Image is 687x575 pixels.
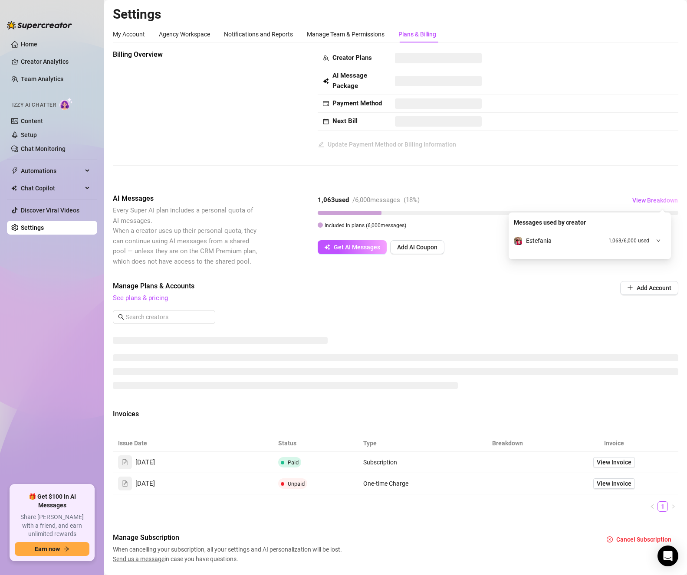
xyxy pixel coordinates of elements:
span: close-circle [607,536,613,542]
span: file-text [122,480,128,487]
a: View Invoice [593,457,635,467]
button: Update Payment Method or Billing Information [318,137,457,151]
div: Agency Workspace [159,29,210,39]
span: Unpaid [288,480,305,487]
div: Manage Team & Permissions [307,29,385,39]
strong: Next Bill [332,117,358,125]
img: Chat Copilot [11,185,17,191]
a: Team Analytics [21,75,63,82]
span: Add AI Coupon [397,244,437,251]
strong: Messages used by creator [514,219,586,226]
span: Add Account [637,284,671,291]
a: Content [21,118,43,124]
button: Get AI Messages [318,240,387,254]
a: Discover Viral Videos [21,207,79,214]
a: Creator Analytics [21,55,90,69]
span: Chat Copilot [21,181,82,195]
span: team [323,55,329,61]
span: [DATE] [135,457,155,468]
a: Chat Monitoring [21,145,66,152]
th: Status [273,435,358,452]
span: file-text [122,459,128,465]
button: Add AI Coupon [390,240,444,254]
span: Get AI Messages [334,244,380,251]
strong: 1,063 used [318,196,349,204]
img: logo-BBDzfeDw.svg [7,21,72,29]
div: Open Intercom Messenger [657,546,678,566]
button: right [668,501,678,512]
span: 🎁 Get $100 in AI Messages [15,493,89,510]
span: Estefania [526,237,552,244]
span: Earn now [35,546,60,552]
span: View Invoice [597,479,631,488]
span: Paid [288,459,299,466]
div: My Account [113,29,145,39]
th: Breakdown [465,435,550,452]
span: arrow-right [63,546,69,552]
span: / 6,000 messages [352,196,400,204]
a: Home [21,41,37,48]
span: View Invoice [597,457,631,467]
li: 1 [657,501,668,512]
strong: Payment Method [332,99,382,107]
span: credit-card [323,101,329,107]
div: EstefaniaEstefania1,063/6,000 used [514,232,666,249]
span: Subscription [363,459,397,466]
a: 1 [658,502,667,511]
span: Invoices [113,409,259,419]
span: search [118,314,124,320]
div: Notifications and Reports [224,29,293,39]
span: 1,063 / 6,000 used [608,237,649,245]
span: View Breakdown [632,197,678,204]
span: Share [PERSON_NAME] with a friend, and earn unlimited rewards [15,513,89,539]
span: Izzy AI Chatter [12,101,56,109]
span: Manage Subscription [113,533,345,543]
span: [DATE] [135,479,155,489]
span: down [656,238,661,243]
strong: AI Message Package [332,72,367,90]
span: left [650,504,655,509]
button: View Breakdown [632,193,678,207]
a: Settings [21,224,44,231]
button: left [647,501,657,512]
span: Every Super AI plan includes a personal quota of AI messages. When a creator uses up their person... [113,206,257,265]
button: Add Account [620,281,678,295]
span: Manage Plans & Accounts [113,281,561,291]
a: See plans & pricing [113,294,168,302]
a: View Invoice [593,478,635,489]
span: Automations [21,164,82,178]
li: Previous Page [647,501,657,512]
span: calendar [323,118,329,124]
h2: Settings [113,6,678,23]
button: Earn nowarrow-right [15,542,89,556]
span: Billing Overview [113,49,259,60]
span: One-time Charge [363,480,408,487]
img: Estefania [514,237,522,245]
a: Setup [21,131,37,138]
img: AI Chatter [59,98,73,110]
strong: Creator Plans [332,54,372,62]
button: Cancel Subscription [600,533,678,546]
span: ( 18 %) [404,196,420,204]
span: plus [627,284,633,291]
input: Search creators [126,312,203,322]
span: Send us a message [113,555,164,562]
span: AI Messages [113,193,259,204]
span: Cancel Subscription [616,536,671,543]
th: Type [358,435,465,452]
span: When cancelling your subscription, all your settings and AI personalization will be lost. in case... [113,545,345,564]
span: thunderbolt [11,167,18,174]
li: Next Page [668,501,678,512]
span: right [671,504,676,509]
div: Plans & Billing [398,29,436,39]
th: Invoice [550,435,678,452]
span: Included in plans ( 6,000 messages) [325,222,406,229]
th: Issue Date [113,435,273,452]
